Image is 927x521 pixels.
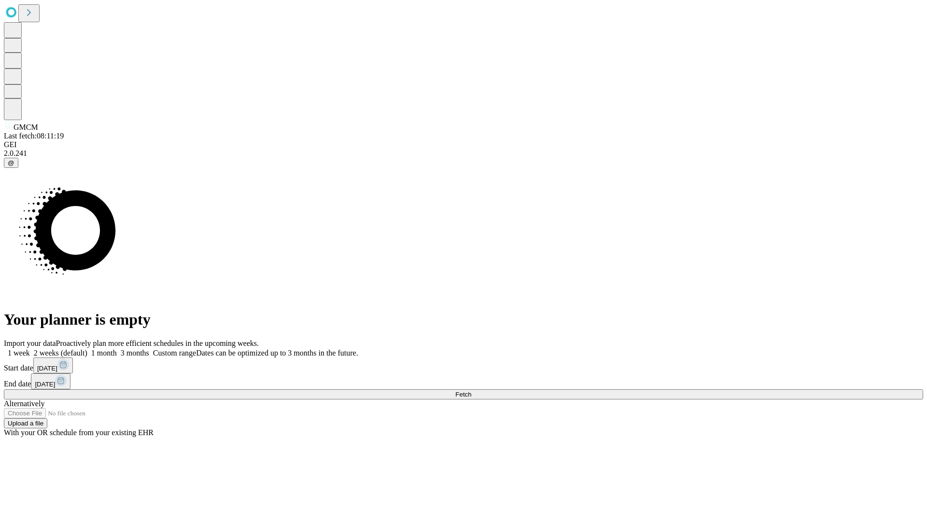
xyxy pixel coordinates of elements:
[4,149,923,158] div: 2.0.241
[4,140,923,149] div: GEI
[91,349,117,357] span: 1 month
[4,373,923,389] div: End date
[35,381,55,388] span: [DATE]
[4,418,47,428] button: Upload a file
[4,389,923,399] button: Fetch
[153,349,196,357] span: Custom range
[37,365,57,372] span: [DATE]
[4,428,154,437] span: With your OR schedule from your existing EHR
[455,391,471,398] span: Fetch
[4,158,18,168] button: @
[31,373,70,389] button: [DATE]
[33,357,73,373] button: [DATE]
[4,357,923,373] div: Start date
[121,349,149,357] span: 3 months
[56,339,259,347] span: Proactively plan more efficient schedules in the upcoming weeks.
[4,311,923,329] h1: Your planner is empty
[4,399,44,408] span: Alternatively
[4,132,64,140] span: Last fetch: 08:11:19
[8,349,30,357] span: 1 week
[14,123,38,131] span: GMCM
[4,339,56,347] span: Import your data
[8,159,14,166] span: @
[196,349,358,357] span: Dates can be optimized up to 3 months in the future.
[34,349,87,357] span: 2 weeks (default)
